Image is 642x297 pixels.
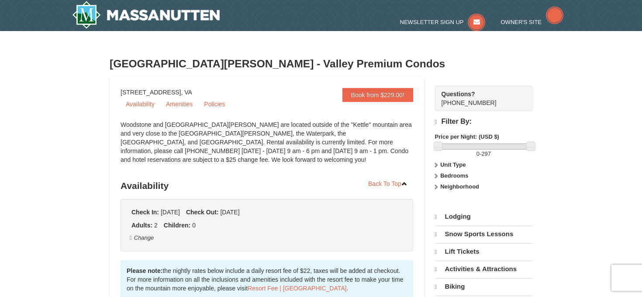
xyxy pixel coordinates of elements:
h3: Availability [121,177,413,195]
strong: Price per Night: (USD $) [435,133,499,140]
span: 297 [481,150,491,157]
a: Newsletter Sign Up [400,19,486,25]
strong: Bedrooms [440,172,468,179]
span: 2 [154,222,158,229]
span: [DATE] [220,209,239,216]
span: 0 [192,222,196,229]
strong: Check Out: [186,209,219,216]
a: Activities & Attractions [435,261,532,277]
a: Owner's Site [501,19,564,25]
strong: Adults: [131,222,152,229]
a: Lift Tickets [435,243,532,260]
strong: Please note: [127,267,162,274]
a: Availability [121,98,160,111]
a: Resort Fee | [GEOGRAPHIC_DATA] [248,285,346,292]
strong: Neighborhood [440,183,479,190]
a: Book from $229.00! [342,88,413,102]
div: Woodstone and [GEOGRAPHIC_DATA][PERSON_NAME] are located outside of the "Kettle" mountain area an... [121,120,413,173]
a: Back To Top [362,177,413,190]
span: 0 [476,150,480,157]
span: [PHONE_NUMBER] [442,90,517,106]
a: Amenities [161,98,198,111]
strong: Check In: [131,209,159,216]
a: Biking [435,278,532,295]
span: Owner's Site [501,19,542,25]
span: Newsletter Sign Up [400,19,464,25]
span: [DATE] [161,209,180,216]
h3: [GEOGRAPHIC_DATA][PERSON_NAME] - Valley Premium Condos [110,55,532,73]
button: Change [129,233,154,243]
a: Massanutten Resort [72,1,220,29]
h4: Filter By: [435,118,532,126]
a: Policies [199,98,230,111]
label: - [435,150,532,158]
a: Lodging [435,209,532,225]
strong: Unit Type [440,161,466,168]
strong: Children: [164,222,190,229]
img: Massanutten Resort Logo [72,1,220,29]
a: Snow Sports Lessons [435,226,532,242]
strong: Questions? [442,91,475,98]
